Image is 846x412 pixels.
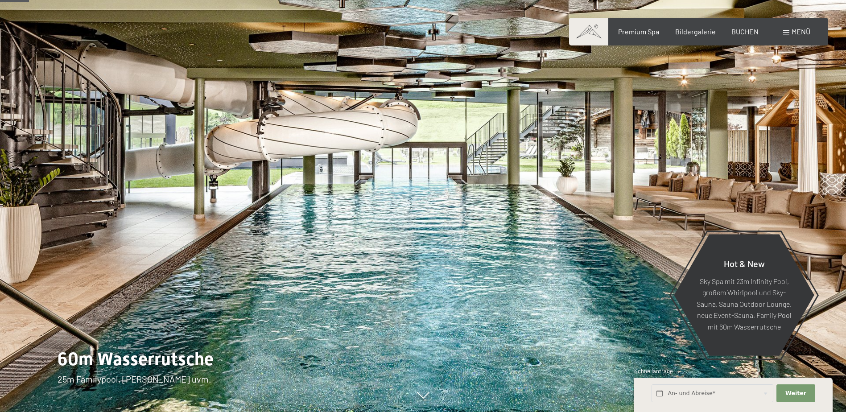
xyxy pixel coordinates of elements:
a: Hot & New Sky Spa mit 23m Infinity Pool, großem Whirlpool und Sky-Sauna, Sauna Outdoor Lounge, ne... [673,234,815,356]
span: Schnellanfrage [634,367,673,375]
span: Hot & New [724,258,765,268]
a: BUCHEN [731,27,759,36]
p: Sky Spa mit 23m Infinity Pool, großem Whirlpool und Sky-Sauna, Sauna Outdoor Lounge, neue Event-S... [696,275,792,332]
a: Bildergalerie [675,27,716,36]
span: Weiter [785,389,806,397]
span: Menü [792,27,810,36]
a: Premium Spa [618,27,659,36]
button: Weiter [776,384,815,403]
